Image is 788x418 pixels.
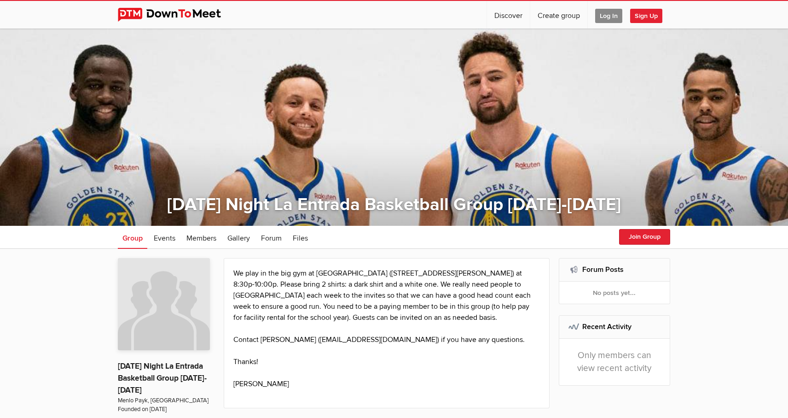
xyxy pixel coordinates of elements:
a: Files [288,226,313,249]
img: Thursday Night La Entrada Basketball Group 2025-2026 [118,258,210,350]
span: Founded on [DATE] [118,405,210,414]
a: Forum [256,226,286,249]
a: Events [149,226,180,249]
div: No posts yet... [559,282,670,304]
a: Log In [588,1,630,29]
h2: Recent Activity [568,316,661,338]
a: Create group [530,1,587,29]
span: Forum [261,234,282,243]
span: Files [293,234,308,243]
p: We play in the big gym at [GEOGRAPHIC_DATA] ([STREET_ADDRESS][PERSON_NAME]) at 8:30p-10:00p. Plea... [233,268,540,389]
span: Sign Up [630,9,662,23]
a: Group [118,226,147,249]
span: Members [186,234,216,243]
div: Only members can view recent activity [559,339,670,386]
a: Gallery [223,226,255,249]
span: Log In [595,9,622,23]
span: Menlo Payk, [GEOGRAPHIC_DATA] [118,396,210,405]
img: DownToMeet [118,8,235,22]
span: Events [154,234,175,243]
span: Group [122,234,143,243]
a: Forum Posts [582,265,624,274]
a: Sign Up [630,1,670,29]
a: Members [182,226,221,249]
a: Discover [487,1,530,29]
span: Gallery [227,234,250,243]
button: Join Group [619,229,670,245]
